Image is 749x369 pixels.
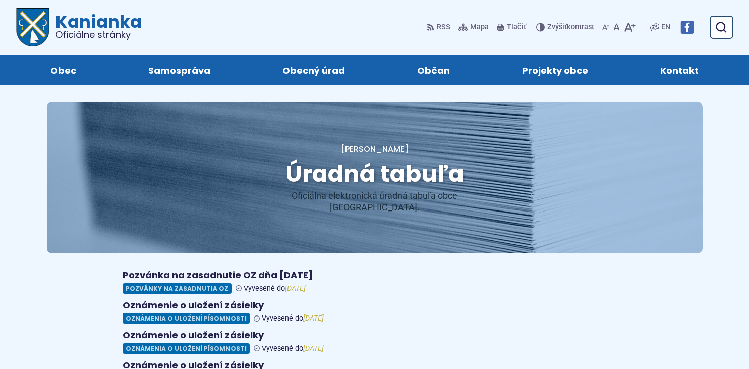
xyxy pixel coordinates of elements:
span: EN [661,21,670,33]
a: Pozvánka na zasadnutie OZ dňa [DATE] Pozvánky na zasadnutia OZ Vyvesené do[DATE] [123,270,627,294]
span: kontrast [547,23,594,32]
button: Nastaviť pôvodnú veľkosť písma [611,17,622,38]
p: Oficiálna elektronická úradná tabuľa obce [GEOGRAPHIC_DATA]. [254,190,496,213]
a: [PERSON_NAME] [341,143,409,155]
img: Prejsť na domovskú stránku [16,8,49,46]
a: Mapa [456,17,491,38]
a: EN [659,21,672,33]
button: Zväčšiť veľkosť písma [622,17,638,38]
span: Oficiálne stránky [55,30,142,39]
span: Občan [417,55,450,85]
span: Mapa [470,21,489,33]
span: Zvýšiť [547,23,567,31]
button: Zvýšiťkontrast [536,17,596,38]
a: Samospráva [122,55,236,85]
span: Tlačiť [507,23,526,32]
span: Obecný úrad [282,55,345,85]
h4: Pozvánka na zasadnutie OZ dňa [DATE] [123,270,627,281]
span: Kontakt [660,55,699,85]
a: Obecný úrad [256,55,371,85]
a: Občan [391,55,476,85]
span: Projekty obce [522,55,588,85]
button: Zmenšiť veľkosť písma [600,17,611,38]
a: Oznámenie o uložení zásielky Oznámenia o uložení písomnosti Vyvesené do[DATE] [123,300,627,324]
img: Prejsť na Facebook stránku [680,21,694,34]
span: Samospráva [148,55,210,85]
span: Úradná tabuľa [285,157,464,190]
a: Projekty obce [496,55,614,85]
a: Logo Kanianka, prejsť na domovskú stránku. [16,8,142,46]
a: RSS [427,17,452,38]
span: RSS [437,21,450,33]
span: Kanianka [49,13,142,39]
a: Kontakt [635,55,725,85]
span: Obec [50,55,76,85]
a: Oznámenie o uložení zásielky Oznámenia o uložení písomnosti Vyvesené do[DATE] [123,330,627,354]
a: Obec [24,55,102,85]
h4: Oznámenie o uložení zásielky [123,300,627,311]
h4: Oznámenie o uložení zásielky [123,330,627,341]
button: Tlačiť [495,17,528,38]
